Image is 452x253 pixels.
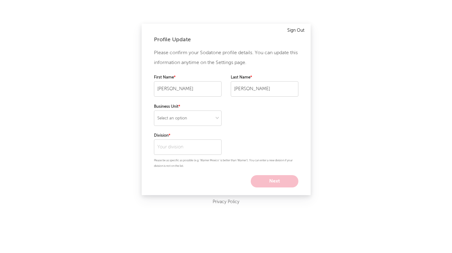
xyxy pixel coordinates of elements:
p: Please confirm your Sodatone profile details. You can update this information anytime on the Sett... [154,48,298,68]
label: Division [154,132,222,139]
p: Please be as specific as possible (e.g. 'Warner Mexico' is better than 'Warner'). You can enter a... [154,158,298,169]
input: Your division [154,139,222,155]
label: First Name [154,74,222,81]
label: Business Unit [154,103,222,110]
input: Your last name [231,81,298,97]
a: Sign Out [287,27,305,34]
input: Your first name [154,81,222,97]
button: Next [251,175,298,187]
label: Last Name [231,74,298,81]
div: Profile Update [154,36,298,43]
a: Privacy Policy [213,198,239,206]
